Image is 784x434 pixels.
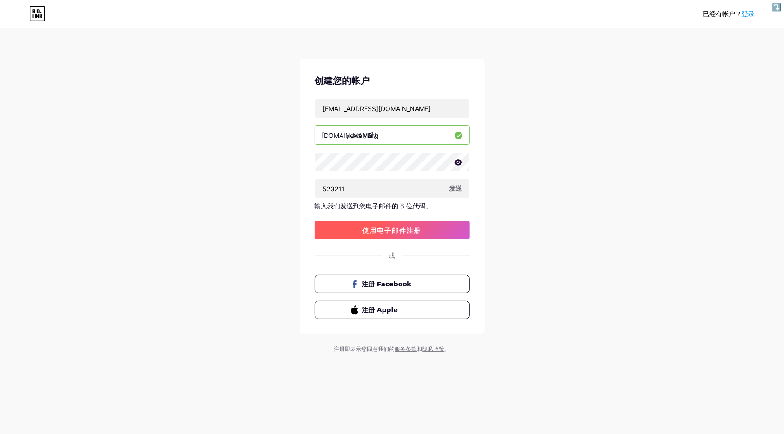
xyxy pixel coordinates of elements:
div: 创建您的帐户 [315,74,470,88]
div: 已经有帐户？ [703,9,754,19]
div: ⤵️ [770,0,784,14]
input: 电子邮件 [315,99,469,118]
div: 输入我们发送到您电子邮件的 6 位代码。 [315,202,470,210]
div: 注册即表示您同意我们的 和 。 [314,345,471,353]
div: 或 [389,250,395,260]
span: 使用电子邮件注册 [363,226,422,234]
span: 注册 Facebook [362,279,433,289]
button: 注册 Apple [315,301,470,319]
button: 注册 Facebook [315,275,470,293]
a: 服务条款 [395,345,417,352]
input: 用户名 [315,126,469,144]
span: 发送 [449,184,462,193]
button: 使用电子邮件注册 [315,221,470,239]
a: 登录 [742,10,754,18]
input: 粘贴登录代码 [315,179,469,198]
a: 隐私政策 [423,345,445,352]
div: [DOMAIN_NAME]/ [322,131,377,140]
span: 注册 Apple [362,305,433,315]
